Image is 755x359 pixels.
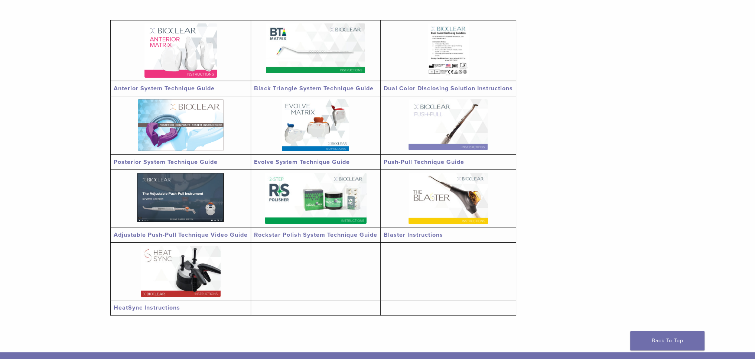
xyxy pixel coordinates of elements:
a: Anterior System Technique Guide [114,85,215,92]
a: HeatSync Instructions [114,304,180,311]
a: Evolve System Technique Guide [254,158,350,166]
a: Dual Color Disclosing Solution Instructions [384,85,513,92]
a: Push-Pull Technique Guide [384,158,464,166]
a: Blaster Instructions [384,231,443,239]
a: Adjustable Push-Pull Technique Video Guide [114,231,248,239]
a: Back To Top [630,331,704,350]
a: Black Triangle System Technique Guide [254,85,374,92]
a: Rockstar Polish System Technique Guide [254,231,377,239]
a: Posterior System Technique Guide [114,158,218,166]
